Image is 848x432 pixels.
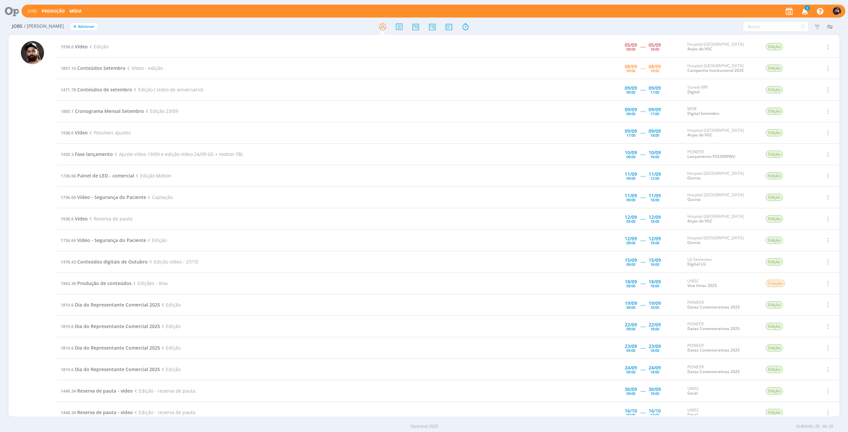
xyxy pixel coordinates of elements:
div: 09:00 [626,263,635,266]
div: 12/09 [625,215,637,219]
div: 09:00 [626,370,635,374]
span: Edição [766,258,783,265]
div: 16/10 [649,408,661,413]
span: Edição - reserva de pauta [133,409,195,415]
span: Vídeo [75,43,88,50]
div: Hospital [GEOGRAPHIC_DATA] [687,42,756,52]
div: 18:00 [650,198,659,202]
span: ----- [640,108,645,114]
a: Outros [687,240,701,245]
button: 3 [798,5,811,17]
span: 1448.34 [61,388,76,394]
button: Jobs [26,9,39,14]
span: Edição [766,215,783,222]
div: 09:00 [626,155,635,159]
div: 15/09 [625,258,637,263]
div: 18:00 [650,47,659,51]
img: B [21,41,44,64]
a: 1448.34Reserva de pauta - vídeo [61,409,133,415]
div: 15/09 [649,258,661,263]
span: Possíveis ajustes [88,129,131,136]
button: Mídia [68,9,83,14]
div: PIONEER [687,150,756,159]
div: 11/09 [625,172,637,176]
span: Edições - Viva [132,280,168,286]
a: 1938.6Vídeo [61,43,88,50]
div: 22/09 [649,322,661,327]
span: Fase lançamento [75,151,113,157]
div: 12/09 [625,236,637,241]
span: Edição Motion [134,172,172,179]
span: Edição [160,366,181,372]
div: 30/09 [649,387,661,392]
div: 16/10 [625,408,637,413]
a: 1736.66Painel de LED - comercial [61,172,134,179]
span: ----- [640,86,645,93]
div: 18:00 [650,263,659,266]
span: ----- [640,259,645,265]
div: Hospital [GEOGRAPHIC_DATA] [687,64,756,73]
div: 17:00 [650,112,659,116]
a: Digital [687,89,700,95]
div: 09:00 [626,349,635,352]
a: Viva Unisc 2025 [687,283,717,288]
div: PIONEER [687,343,756,353]
div: 09:00 [626,198,635,202]
span: Edição [766,409,783,416]
div: 11/09 [625,193,637,198]
div: Sicredi VRP [687,85,756,95]
span: Dia do Representante Comercial 2025 [75,323,160,329]
span: 1736.69 [61,194,76,200]
span: Conteúdos digitais de Outubro [77,259,148,265]
span: Produção de conteúdos [77,280,132,286]
span: ----- [640,172,645,179]
a: Digital Setembro [687,111,719,116]
div: 09:00 [626,69,635,72]
img: B [833,7,841,15]
span: 1448.34 [61,409,76,415]
div: UNISC [687,408,756,417]
span: Exibindo [796,423,814,430]
span: Jobs [12,24,23,29]
span: Edição [766,323,783,330]
span: Edição [766,86,783,93]
a: Anjos do HSC [687,46,713,52]
span: 1819.6 [61,302,74,308]
span: Vídeo - edição [126,65,163,71]
div: 09:00 [626,47,635,51]
div: 18:00 [650,219,659,223]
div: 19/09 [625,301,637,306]
span: Edição [766,172,783,179]
span: Conteúdos de setembro [77,86,132,93]
div: 18:00 [650,284,659,288]
div: 10/09 [649,150,661,155]
div: 18:00 [650,241,659,245]
span: + [73,23,77,30]
div: 18:00 [650,69,659,72]
a: Datas Comemorativas 2025 [687,369,740,374]
span: Reserva de pauta [88,216,132,222]
span: 1938.6 [61,216,74,222]
a: Produção [42,8,65,14]
button: B [832,5,841,17]
div: 18:00 [650,133,659,137]
span: 1943.38 [61,280,76,286]
div: 09/09 [625,86,637,90]
div: 09:00 [626,413,635,417]
div: 09:00 [626,306,635,309]
span: 1736.69 [61,237,76,243]
a: 1819.6Dia do Representante Comercial 2025 [61,302,160,308]
div: 09:00 [626,241,635,245]
span: Edição [766,387,783,395]
span: Edição [766,108,783,115]
span: Edição [766,237,783,244]
a: 1819.6Dia do Representante Comercial 2025 [61,345,160,351]
span: Edição - reserva de pauta [133,388,195,394]
span: Edição [766,129,783,136]
div: 18/09 [625,279,637,284]
a: Anjos do HSC [687,218,713,224]
span: ----- [640,151,645,157]
span: Vídeo - Segurança do Paciente [77,237,146,243]
span: ----- [640,323,645,329]
span: ----- [640,65,645,71]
